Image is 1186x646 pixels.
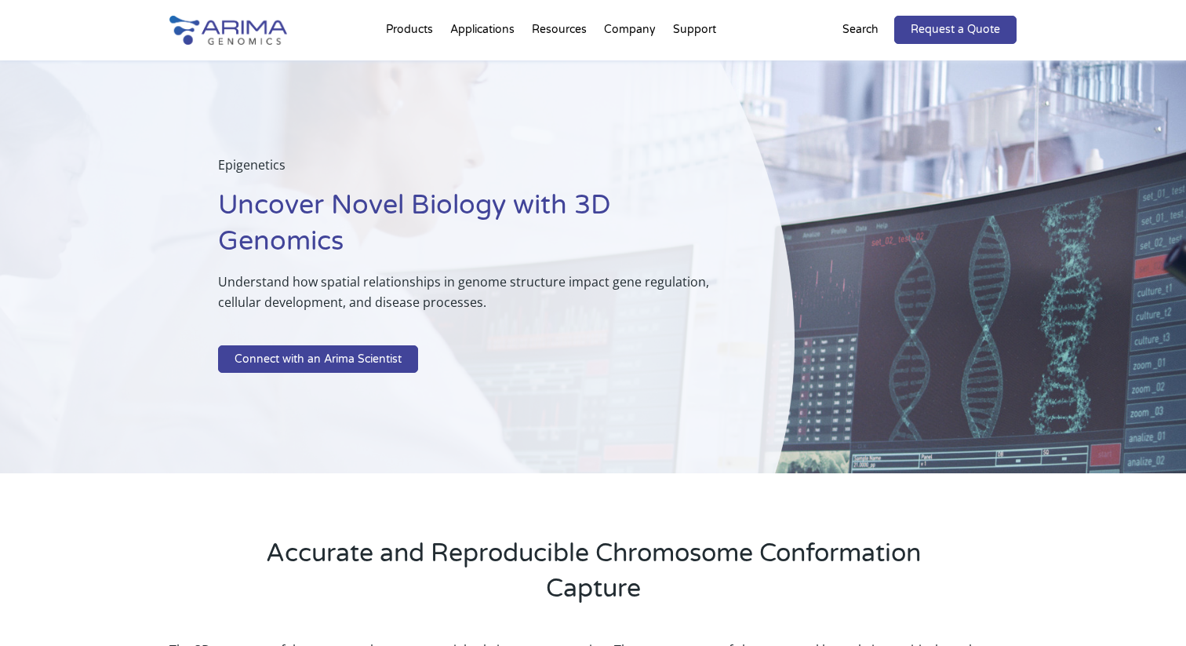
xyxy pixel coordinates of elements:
[842,20,879,40] p: Search
[218,155,716,188] p: Epigenetics
[218,188,716,272] h1: Uncover Novel Biology with 3D Genomics
[218,272,716,325] p: Understand how spatial relationships in genome structure impact gene regulation, cellular develop...
[218,345,418,374] a: Connect with an Arima Scientist
[232,536,954,619] h2: Accurate and Reproducible Chromosome Conformation Capture
[169,16,287,45] img: Arima-Genomics-logo
[894,16,1017,44] a: Request a Quote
